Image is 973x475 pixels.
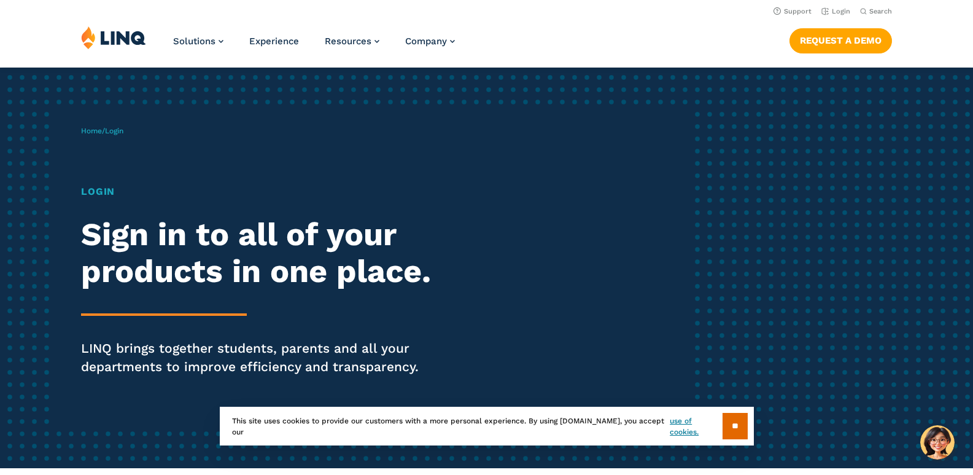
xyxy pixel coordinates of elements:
[81,339,456,376] p: LINQ brings together students, parents and all your departments to improve efficiency and transpa...
[81,216,456,290] h2: Sign in to all of your products in one place.
[220,407,754,446] div: This site uses cookies to provide our customers with a more personal experience. By using [DOMAIN...
[105,127,123,135] span: Login
[81,184,456,199] h1: Login
[821,7,850,15] a: Login
[920,425,955,460] button: Hello, have a question? Let’s chat.
[173,26,455,66] nav: Primary Navigation
[173,36,223,47] a: Solutions
[325,36,371,47] span: Resources
[249,36,299,47] a: Experience
[81,127,123,135] span: /
[773,7,812,15] a: Support
[325,36,379,47] a: Resources
[789,26,892,53] nav: Button Navigation
[405,36,455,47] a: Company
[789,28,892,53] a: Request a Demo
[81,127,102,135] a: Home
[405,36,447,47] span: Company
[860,7,892,16] button: Open Search Bar
[670,415,722,438] a: use of cookies.
[869,7,892,15] span: Search
[173,36,215,47] span: Solutions
[81,26,146,49] img: LINQ | K‑12 Software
